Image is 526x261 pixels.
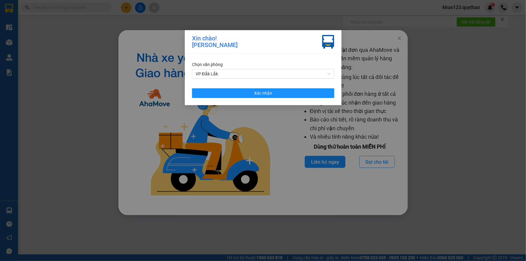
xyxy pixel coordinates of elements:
[192,88,334,98] button: Xác nhận
[192,61,334,68] div: Chọn văn phòng
[192,35,238,49] div: Xin chào! [PERSON_NAME]
[322,35,334,49] img: vxr-icon
[254,90,272,96] span: Xác nhận
[196,69,331,78] span: VP Đắk Lắk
